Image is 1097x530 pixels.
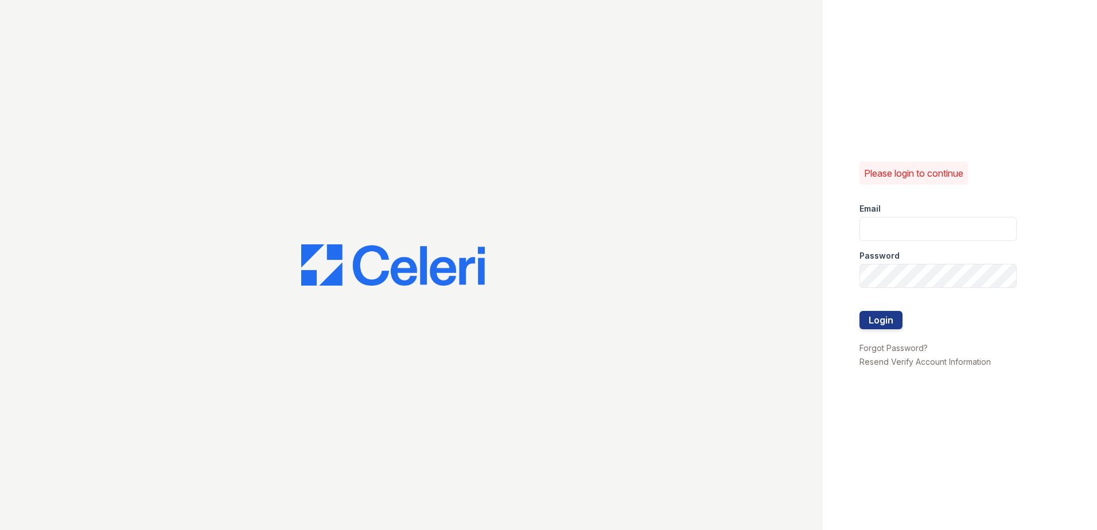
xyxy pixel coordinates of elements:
button: Login [859,311,903,329]
a: Forgot Password? [859,343,928,353]
a: Resend Verify Account Information [859,357,991,367]
p: Please login to continue [864,166,963,180]
img: CE_Logo_Blue-a8612792a0a2168367f1c8372b55b34899dd931a85d93a1a3d3e32e68fde9ad4.png [301,244,485,286]
label: Password [859,250,900,262]
label: Email [859,203,881,215]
